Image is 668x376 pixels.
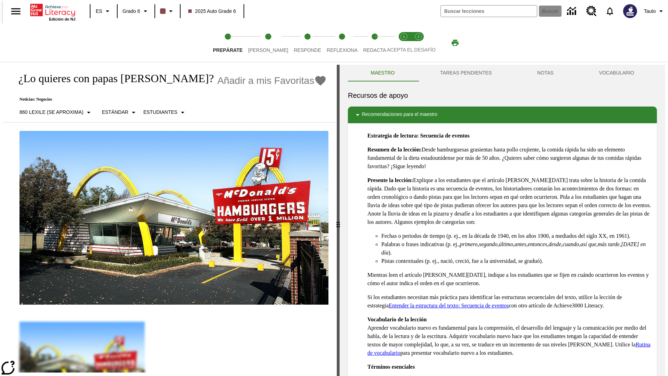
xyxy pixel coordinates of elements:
button: NOTAS [515,65,576,81]
span: Reflexiona [327,47,358,53]
p: Noticias: Negocios [11,97,327,102]
button: Escoja un nuevo avatar [619,2,641,20]
span: Edición de NJ [49,17,75,21]
strong: Presente la lección: [367,177,413,183]
span: Añadir a mis Favoritas [217,75,315,86]
span: Redacta [363,47,386,53]
p: Recomendaciones para el maestro [362,111,437,119]
button: TAREAS PENDIENTES [417,65,515,81]
div: Recomendaciones para el maestro [348,107,657,123]
div: activity [340,65,665,376]
img: Avatar [623,4,637,18]
a: Centro de recursos, Se abrirá en una pestaña nueva. [582,2,601,21]
button: Lee step 2 of 5 [242,24,294,62]
em: más tarde [598,241,620,247]
text: 2 [417,35,419,38]
button: El color de la clase es café oscuro. Cambiar el color de la clase. [157,5,178,17]
button: Acepta el desafío lee step 1 of 2 [394,24,414,62]
button: Grado: Grado 6, Elige un grado [120,5,152,17]
button: Acepta el desafío contesta step 2 of 2 [408,24,429,62]
button: Seleccionar estudiante [141,106,190,119]
p: Estándar [102,109,128,116]
strong: Estrategia de lectura: Secuencia de eventos [367,133,470,139]
strong: Vocabulario de la lección [367,316,427,322]
em: primero [460,241,478,247]
em: desde [549,241,561,247]
input: Buscar campo [441,6,537,17]
h6: Recursos de apoyo [348,90,657,101]
div: Pulsa la tecla de intro o la barra espaciadora y luego presiona las flechas de derecha e izquierd... [337,65,340,376]
button: Reflexiona step 4 of 5 [321,24,363,62]
button: Prepárate step 1 of 5 [207,24,248,62]
p: Aprender vocabulario nuevo es fundamental para la comprensión, el desarrollo del lenguaje y la co... [367,315,651,357]
p: Mientras leen el artículo [PERSON_NAME][DATE], indique a los estudiantes que se fijen en cuándo o... [367,271,651,288]
button: Añadir a mis Favoritas - ¿Lo quieres con papas fritas? [217,75,327,87]
em: antes [515,241,526,247]
span: Responde [294,47,321,53]
span: 2025 Auto Grade 6 [188,8,236,15]
a: Entender la estructura del texto: Secuencia de eventos [389,303,509,308]
text: 1 [403,35,405,38]
p: 860 Lexile (Se aproxima) [19,109,83,116]
p: Estudiantes [143,109,177,116]
span: Grado 6 [122,8,140,15]
li: Fechas o periodos de tiempo (p. ej., en la década de 1940, en los años 1900, a mediados del siglo... [381,232,651,240]
span: [PERSON_NAME] [248,47,288,53]
a: Centro de información [563,2,582,21]
div: reading [3,65,337,373]
button: Tipo de apoyo, Estándar [99,106,141,119]
p: Si los estudiantes necesitan más práctica para identificar las estructuras secuenciales del texto... [367,293,651,310]
div: Portada [30,2,75,21]
div: Instructional Panel Tabs [348,65,657,81]
em: segundo [479,241,498,247]
em: entonces [528,241,547,247]
li: Palabras o frases indicativas (p. ej., , , , , , , , , , ). [381,240,651,257]
em: último [499,241,513,247]
h1: ¿Lo quieres con papas [PERSON_NAME]? [11,72,214,85]
strong: Términos esenciales [367,364,415,370]
p: Explique a los estudiantes que el artículo [PERSON_NAME][DATE] trata sobre la historia de la comi... [367,176,651,226]
img: Uno de los primeros locales de McDonald's, con el icónico letrero rojo y los arcos amarillos. [19,131,328,305]
button: Lenguaje: ES, Selecciona un idioma [93,5,115,17]
em: así que [580,241,596,247]
button: Perfil/Configuración [641,5,668,17]
button: Maestro [348,65,417,81]
button: Redacta step 5 of 5 [358,24,392,62]
button: Seleccione Lexile, 860 Lexile (Se aproxima) [17,106,96,119]
button: Imprimir [444,37,466,49]
button: Responde step 3 of 5 [288,24,327,62]
li: Pistas contextuales (p. ej., nació, creció, fue a la universidad, se graduó). [381,257,651,265]
span: ES [96,8,102,15]
p: Desde hamburguesas grasientas hasta pollo crujiente, la comida rápida ha sido un elemento fundame... [367,146,651,171]
button: Abrir el menú lateral [6,1,26,22]
em: cuando [563,241,579,247]
strong: Resumen de la lección: [367,147,422,152]
span: Tauto [644,8,656,15]
button: VOCABULARIO [576,65,657,81]
span: Prepárate [213,47,242,53]
span: ACEPTA EL DESAFÍO [387,47,436,53]
a: Notificaciones [601,2,619,20]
